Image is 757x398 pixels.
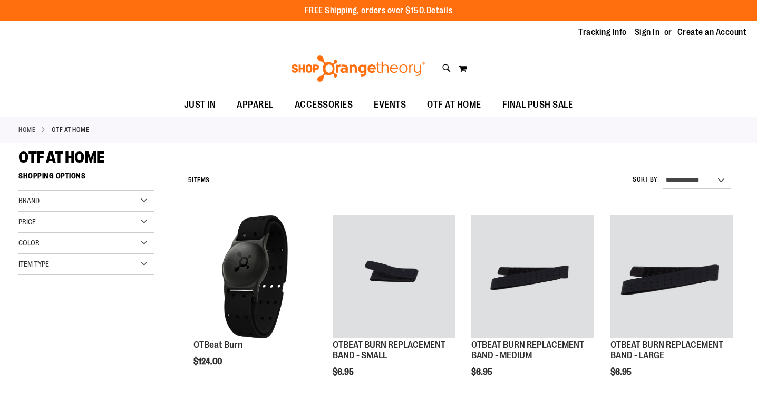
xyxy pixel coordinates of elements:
[188,210,322,393] div: product
[333,215,455,340] a: OTBEAT BURN REPLACEMENT BAND - SMALL
[333,367,355,377] span: $6.95
[374,93,406,117] span: EVENTS
[610,215,733,338] img: OTBEAT BURN REPLACEMENT BAND - LARGE
[677,26,747,38] a: Create an Account
[295,93,353,117] span: ACCESSORIES
[363,93,416,117] a: EVENTS
[18,217,36,226] span: Price
[635,26,660,38] a: Sign In
[193,339,242,350] a: OTBeat Burn
[237,93,274,117] span: APPAREL
[188,172,210,188] h2: Items
[18,125,35,135] a: Home
[333,215,455,338] img: OTBEAT BURN REPLACEMENT BAND - SMALL
[188,176,192,184] span: 5
[610,367,633,377] span: $6.95
[471,367,494,377] span: $6.95
[284,93,364,117] a: ACCESSORIES
[193,357,224,366] span: $124.00
[633,175,658,184] label: Sort By
[416,93,492,117] a: OTF AT HOME
[184,93,216,117] span: JUST IN
[18,167,154,191] strong: Shopping Options
[193,215,316,340] a: Main view of OTBeat Burn 6.0-C
[18,239,40,247] span: Color
[492,93,584,117] a: FINAL PUSH SALE
[471,215,594,340] a: OTBEAT BURN REPLACEMENT BAND - MEDIUM
[610,215,733,340] a: OTBEAT BURN REPLACEMENT BAND - LARGE
[18,260,49,268] span: Item Type
[290,55,426,82] img: Shop Orangetheory
[333,339,445,361] a: OTBEAT BURN REPLACEMENT BAND - SMALL
[471,215,594,338] img: OTBEAT BURN REPLACEMENT BAND - MEDIUM
[426,6,453,15] a: Details
[305,5,453,17] p: FREE Shipping, orders over $150.
[427,93,481,117] span: OTF AT HOME
[173,93,227,117] a: JUST IN
[18,196,40,205] span: Brand
[578,26,627,38] a: Tracking Info
[610,339,723,361] a: OTBEAT BURN REPLACEMENT BAND - LARGE
[471,339,584,361] a: OTBEAT BURN REPLACEMENT BAND - MEDIUM
[18,148,105,166] span: OTF AT HOME
[193,215,316,338] img: Main view of OTBeat Burn 6.0-C
[502,93,574,117] span: FINAL PUSH SALE
[52,125,90,135] strong: OTF AT HOME
[226,93,284,117] a: APPAREL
